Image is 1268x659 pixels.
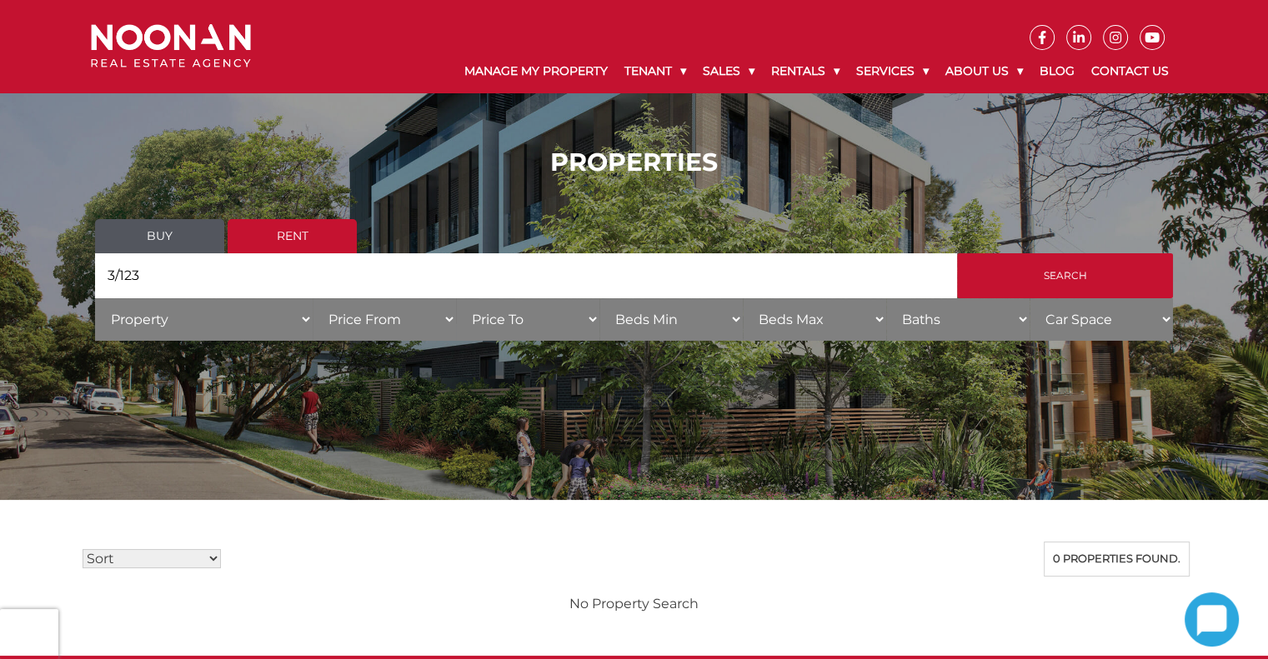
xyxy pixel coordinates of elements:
a: Blog [1031,50,1083,92]
input: Search by suburb, postcode or area [95,253,957,298]
a: About Us [937,50,1031,92]
div: 0 properties found. [1044,542,1190,577]
a: Tenant [616,50,694,92]
p: No Property Search [78,593,1190,614]
a: Contact Us [1083,50,1177,92]
input: Search [957,253,1173,298]
img: Noonan Real Estate Agency [91,24,251,68]
select: Sort Listings [83,549,221,568]
a: Buy [95,219,224,253]
a: Rent [228,219,357,253]
a: Rentals [763,50,848,92]
a: Manage My Property [456,50,616,92]
a: Services [848,50,937,92]
a: Sales [694,50,763,92]
h1: PROPERTIES [95,147,1173,177]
